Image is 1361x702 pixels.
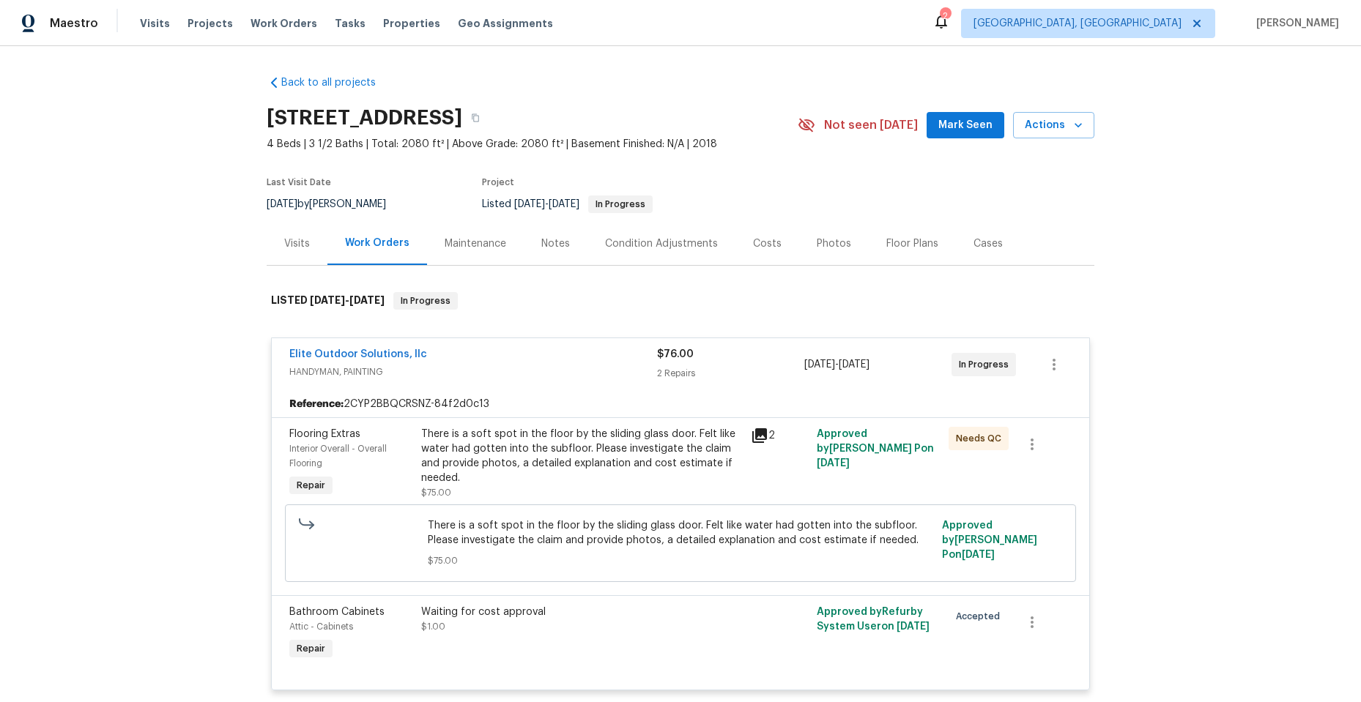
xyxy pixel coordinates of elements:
[940,9,950,23] div: 2
[751,427,808,444] div: 2
[445,236,506,251] div: Maintenance
[267,75,407,90] a: Back to all projects
[267,277,1094,324] div: LISTED [DATE]-[DATE]In Progress
[804,359,835,370] span: [DATE]
[817,236,851,251] div: Photos
[272,391,1089,417] div: 2CYP2BBQCRSNZ-84f2d0c13
[753,236,782,251] div: Costs
[956,609,1006,624] span: Accepted
[284,236,310,251] div: Visits
[289,622,353,631] span: Attic - Cabinets
[927,112,1004,139] button: Mark Seen
[514,199,579,209] span: -
[310,295,385,305] span: -
[959,357,1015,372] span: In Progress
[938,116,993,135] span: Mark Seen
[590,200,651,209] span: In Progress
[549,199,579,209] span: [DATE]
[335,18,366,29] span: Tasks
[421,488,451,497] span: $75.00
[514,199,545,209] span: [DATE]
[897,621,930,632] span: [DATE]
[310,295,345,305] span: [DATE]
[817,458,850,468] span: [DATE]
[421,427,742,485] div: There is a soft spot in the floor by the sliding glass door. Felt like water had gotten into the ...
[541,236,570,251] div: Notes
[267,199,297,209] span: [DATE]
[886,236,938,251] div: Floor Plans
[1013,112,1094,139] button: Actions
[291,641,331,656] span: Repair
[605,236,718,251] div: Condition Adjustments
[289,365,657,379] span: HANDYMAN, PAINTING
[395,294,456,308] span: In Progress
[462,105,489,131] button: Copy Address
[140,16,170,31] span: Visits
[349,295,385,305] span: [DATE]
[289,607,385,617] span: Bathroom Cabinets
[383,16,440,31] span: Properties
[50,16,98,31] span: Maestro
[482,178,514,187] span: Project
[267,137,798,152] span: 4 Beds | 3 1/2 Baths | Total: 2080 ft² | Above Grade: 2080 ft² | Basement Finished: N/A | 2018
[271,292,385,310] h6: LISTED
[942,520,1037,560] span: Approved by [PERSON_NAME] P on
[817,607,930,632] span: Approved by Refurby System User on
[421,622,445,631] span: $1.00
[657,349,694,359] span: $76.00
[421,605,742,619] div: Waiting for cost approval
[428,518,934,548] span: There is a soft spot in the floor by the sliding glass door. Felt like water had gotten into the ...
[974,16,1182,31] span: [GEOGRAPHIC_DATA], [GEOGRAPHIC_DATA]
[289,397,344,411] b: Reference:
[291,478,331,493] span: Repair
[657,366,804,381] div: 2 Repairs
[839,359,869,370] span: [DATE]
[817,429,934,468] span: Approved by [PERSON_NAME] P on
[1025,116,1083,135] span: Actions
[1250,16,1339,31] span: [PERSON_NAME]
[956,431,1007,446] span: Needs QC
[289,429,360,439] span: Flooring Extras
[267,111,462,125] h2: [STREET_ADDRESS]
[482,199,653,209] span: Listed
[289,444,387,468] span: Interior Overall - Overall Flooring
[251,16,317,31] span: Work Orders
[458,16,553,31] span: Geo Assignments
[824,118,918,132] span: Not seen [DATE]
[188,16,233,31] span: Projects
[289,349,427,359] a: Elite Outdoor Solutions, llc
[974,236,1003,251] div: Cases
[428,553,934,568] span: $75.00
[962,550,995,560] span: [DATE]
[267,178,331,187] span: Last Visit Date
[267,195,404,213] div: by [PERSON_NAME]
[804,357,869,372] span: -
[345,236,409,250] div: Work Orders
